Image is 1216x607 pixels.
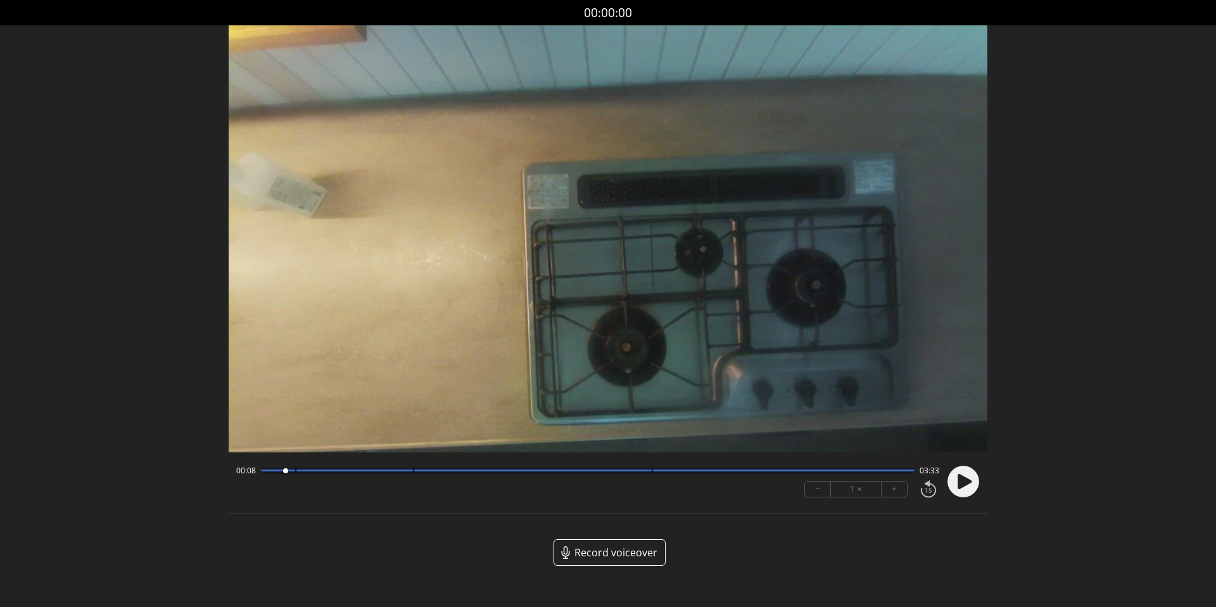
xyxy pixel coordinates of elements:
span: 00:08 [236,466,256,476]
button: + [882,482,907,497]
span: Record voiceover [574,545,657,560]
div: 1 × [831,482,882,497]
button: − [805,482,831,497]
span: 03:33 [920,466,939,476]
a: 00:00:00 [584,4,632,22]
a: Record voiceover [554,539,666,566]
